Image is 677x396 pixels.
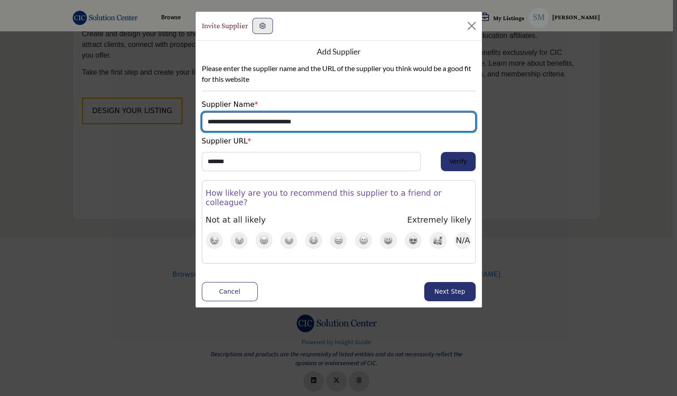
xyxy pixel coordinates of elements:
[317,47,361,56] h5: Add Supplier
[202,136,251,147] label: Supplier URL
[309,236,318,245] img: emoji rating 5
[441,152,476,171] button: Verify
[334,236,343,245] img: emoji rating 6
[456,236,470,245] span: N/A
[234,236,244,245] img: emoji rating 2
[202,152,421,171] input: Enter Website URL
[284,236,294,245] img: emoji rating 4
[202,99,258,110] label: Supplier Name
[407,215,472,224] span: Extremely likely
[433,236,443,245] img: emoji rating 10
[383,236,393,245] img: emoji rating 8
[409,236,418,245] img: emoji rating 9
[206,189,472,207] h3: How likely are you to recommend this supplier to a friend or colleague?
[424,282,476,301] button: Next Step
[202,282,258,301] button: Cancel
[359,236,368,245] img: emoji rating 7
[202,112,476,131] input: Supplier Name
[259,236,268,245] img: emoji rating 3
[210,236,219,245] img: emoji rating 1
[202,63,476,84] p: Please enter the supplier name and the URL of the supplier you think would be a good fit for this...
[202,20,248,31] h1: Invite Supplier
[464,19,479,33] button: Close
[206,215,266,224] span: Not at all likely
